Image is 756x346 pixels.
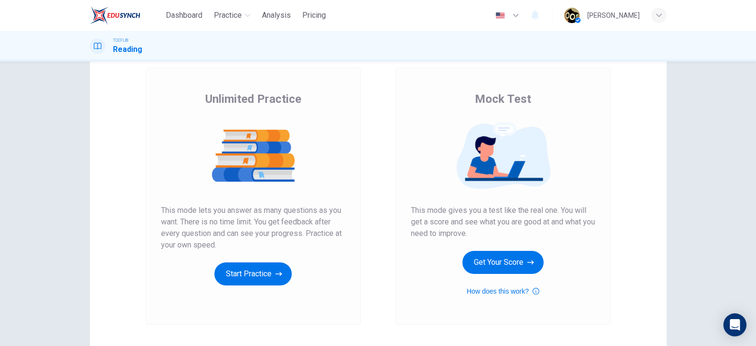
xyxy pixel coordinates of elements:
[205,91,301,107] span: Unlimited Practice
[214,262,292,285] button: Start Practice
[113,37,128,44] span: TOEFL®
[166,10,202,21] span: Dashboard
[564,8,580,23] img: Profile picture
[113,44,142,55] h1: Reading
[210,7,254,24] button: Practice
[258,7,295,24] button: Analysis
[411,205,595,239] span: This mode gives you a test like the real one. You will get a score and see what you are good at a...
[587,10,640,21] div: [PERSON_NAME]
[462,251,544,274] button: Get Your Score
[262,10,291,21] span: Analysis
[90,6,140,25] img: EduSynch logo
[302,10,326,21] span: Pricing
[494,12,506,19] img: en
[90,6,162,25] a: EduSynch logo
[161,205,346,251] span: This mode lets you answer as many questions as you want. There is no time limit. You get feedback...
[162,7,206,24] button: Dashboard
[467,285,539,297] button: How does this work?
[214,10,242,21] span: Practice
[298,7,330,24] button: Pricing
[723,313,746,336] div: Open Intercom Messenger
[475,91,531,107] span: Mock Test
